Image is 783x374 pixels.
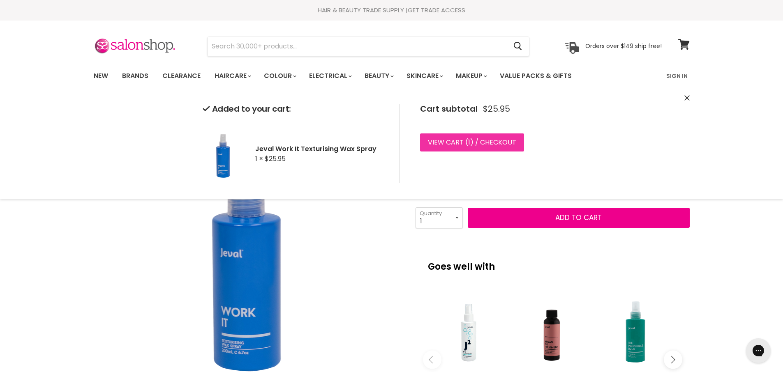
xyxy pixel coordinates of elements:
a: Makeup [450,67,492,85]
p: Goes well with [428,249,677,276]
div: HAIR & BEAUTY TRADE SUPPLY | [83,6,700,14]
input: Search [208,37,507,56]
button: Search [507,37,529,56]
span: 1 × [255,154,263,163]
nav: Main [83,64,700,88]
p: Orders over $149 ship free! [585,42,662,50]
a: Colour [258,67,301,85]
span: $25.95 [483,104,510,114]
form: Product [207,37,529,56]
iframe: Gorgias live chat messenger [742,335,775,366]
img: Jeval Work It Texturising Wax Spray [203,125,244,183]
span: $25.95 [265,154,286,163]
button: Add to cart [468,208,690,228]
ul: Main menu [88,64,620,88]
a: Value Packs & Gifts [494,67,578,85]
a: Clearance [156,67,207,85]
a: Haircare [208,67,256,85]
span: Add to cart [555,213,602,223]
a: GET TRADE ACCESS [408,6,465,14]
select: Quantity [416,207,463,228]
a: Beauty [358,67,399,85]
button: Close [684,94,690,103]
a: Sign In [661,67,693,85]
h2: Added to your cart: [203,104,386,114]
a: Skincare [400,67,448,85]
span: Cart subtotal [420,103,478,115]
a: Electrical [303,67,357,85]
a: View cart (1) / Checkout [420,133,524,151]
h2: Jeval Work It Texturising Wax Spray [255,145,386,153]
a: Brands [116,67,155,85]
a: New [88,67,114,85]
span: 1 [468,138,470,147]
